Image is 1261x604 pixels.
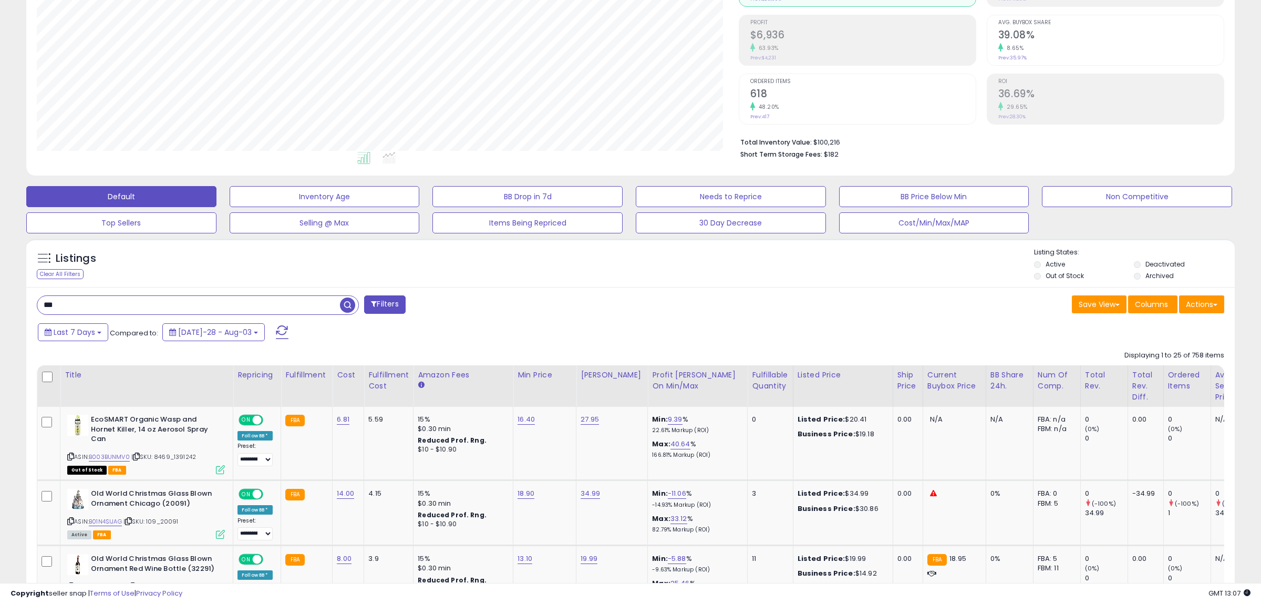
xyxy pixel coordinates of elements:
[798,370,888,381] div: Listed Price
[998,79,1224,85] span: ROI
[798,488,845,498] b: Listed Price:
[89,453,130,462] a: B003BUNMV0
[1072,295,1126,313] button: Save View
[89,517,122,526] a: B01N4SIJAG
[418,564,505,573] div: $0.30 min
[418,499,505,508] div: $0.30 min
[652,566,739,574] p: -9.63% Markup (ROI)
[285,415,305,426] small: FBA
[418,554,505,564] div: 15%
[798,429,885,439] div: $19.18
[1128,295,1177,313] button: Columns
[1222,499,1246,508] small: (-100%)
[998,114,1026,120] small: Prev: 28.30%
[1124,351,1224,361] div: Displaying 1 to 25 of 758 items
[262,555,278,564] span: OFF
[839,186,1029,207] button: BB Price Below Min
[90,588,135,598] a: Terms of Use
[740,135,1216,148] li: $100,216
[262,490,278,499] span: OFF
[67,489,88,510] img: 51Pkf1TJCoL._SL40_.jpg
[418,445,505,454] div: $10 - $10.90
[1179,295,1224,313] button: Actions
[11,589,182,599] div: seller snap | |
[418,489,505,498] div: 15%
[162,323,265,341] button: [DATE]-28 - Aug-03
[178,327,252,337] span: [DATE]-28 - Aug-03
[418,381,424,390] small: Amazon Fees.
[798,504,885,514] div: $30.86
[1092,499,1116,508] small: (-100%)
[67,530,91,539] span: All listings currently available for purchase on Amazon
[368,370,409,392] div: Fulfillment Cost
[1042,186,1232,207] button: Non Competitive
[930,414,943,424] span: N/A
[285,554,305,566] small: FBA
[652,414,668,424] b: Min:
[798,489,885,498] div: $34.99
[67,415,225,473] div: ASIN:
[670,439,690,449] a: 40.64
[285,489,305,500] small: FBA
[1132,489,1155,498] div: -34.99
[1145,260,1185,269] label: Deactivated
[949,554,966,564] span: 18.95
[418,436,487,445] b: Reduced Prof. Rng.
[1215,554,1250,564] div: N/A
[93,530,111,539] span: FBA
[652,554,739,574] div: %
[581,370,643,381] div: [PERSON_NAME]
[67,466,107,475] span: All listings that are currently out of stock and unavailable for purchase on Amazon
[652,514,670,524] b: Max:
[123,517,179,526] span: | SKU: 109_20091
[1168,554,1211,564] div: 0
[1168,425,1183,433] small: (0%)
[418,520,505,529] div: $10 - $10.90
[337,488,354,499] a: 14.00
[1085,425,1100,433] small: (0%)
[418,415,505,424] div: 15%
[750,55,776,61] small: Prev: $4,231
[1168,370,1206,392] div: Ordered Items
[998,29,1224,43] h2: 39.08%
[1003,44,1024,52] small: 8.65%
[652,554,668,564] b: Min:
[668,488,686,499] a: -11.06
[897,489,915,498] div: 0.00
[337,554,352,564] a: 8.00
[1168,434,1211,443] div: 0
[652,439,670,449] b: Max:
[237,517,273,541] div: Preset:
[56,251,96,266] h5: Listings
[1132,554,1155,564] div: 0.00
[652,439,739,459] div: %
[1215,415,1250,424] div: N/A
[65,370,229,381] div: Title
[652,370,743,392] div: Profit [PERSON_NAME] on Min/Max
[798,504,855,514] b: Business Price:
[1085,415,1128,424] div: 0
[652,526,739,534] p: 82.79% Markup (ROI)
[1038,554,1072,564] div: FBA: 5
[237,431,273,441] div: Follow BB *
[652,415,739,434] div: %
[1135,299,1168,310] span: Columns
[897,370,918,392] div: Ship Price
[652,427,739,434] p: 22.61% Markup (ROI)
[1215,508,1258,518] div: 34.99
[1038,424,1072,434] div: FBM: n/a
[652,488,668,498] b: Min:
[636,186,826,207] button: Needs to Reprice
[337,414,349,425] a: 6.81
[1038,415,1072,424] div: FBA: n/a
[108,466,126,475] span: FBA
[1208,588,1250,598] span: 2025-08-11 13:07 GMT
[1132,370,1159,403] div: Total Rev. Diff.
[1145,271,1174,280] label: Archived
[91,489,219,511] b: Old World Christmas Glass Blown Ornament Chicago (20091)
[237,570,273,580] div: Follow BB *
[1085,508,1128,518] div: 34.99
[752,489,784,498] div: 3
[652,501,739,509] p: -14.93% Markup (ROI)
[230,212,420,233] button: Selling @ Max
